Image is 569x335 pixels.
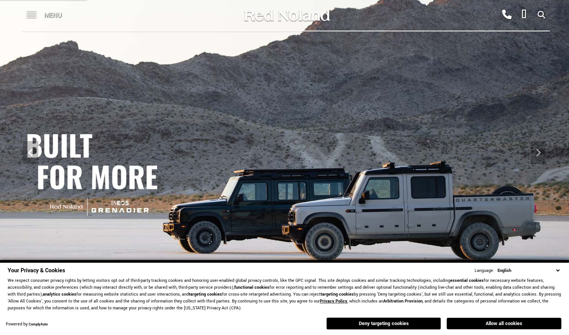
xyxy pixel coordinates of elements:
[189,291,222,297] strong: targeting cookies
[383,298,423,304] strong: Arbitration Provision
[23,141,38,164] div: Previous
[326,317,441,330] button: Deny targeting cookies
[496,267,561,274] select: Language Select
[8,277,561,312] p: We respect consumer privacy rights by letting visitors opt out of third-party tracking cookies an...
[234,285,269,290] strong: functional cookies
[6,322,48,327] div: Powered by
[531,141,546,164] div: Next
[8,267,65,275] span: Your Privacy & Cookies
[243,9,331,22] img: Red Noland Auto Group
[475,268,494,273] div: Language:
[320,298,347,304] a: Privacy Policy
[43,291,76,297] strong: analytics cookies
[29,322,48,327] a: ComplyAuto
[450,278,484,283] strong: essential cookies
[447,318,561,329] button: Allow all cookies
[321,291,354,297] strong: targeting cookies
